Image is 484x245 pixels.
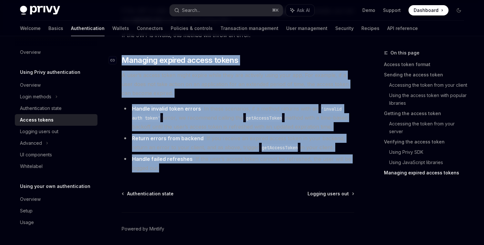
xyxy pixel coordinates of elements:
a: UI components [15,149,97,161]
a: Accessing the token from your client [389,80,469,90]
span: Ask AI [297,7,310,14]
a: Verifying the access token [384,137,469,147]
span: ⌘ K [272,8,279,13]
a: Connectors [137,21,163,36]
a: Demo [362,7,375,14]
div: Usage [20,219,34,226]
span: On this page [390,49,419,57]
a: Access tokens [15,114,97,126]
a: Using JavaScript libraries [389,157,469,168]
div: Overview [20,195,41,203]
a: Navigate to header [109,55,122,65]
li: : In these scenarios, if a method returns with an error, we recommend calling the method with a t... [122,104,354,131]
a: Using Privy SDK [389,147,469,157]
code: getAccessToken [259,144,300,151]
span: A user’s access token might expire while they are actively using your app. For example, if a user... [122,71,354,98]
strong: Return errors from backend [132,135,204,142]
span: Dashboard [414,7,439,14]
a: Accessing the token from your server [389,119,469,137]
button: Ask AI [286,5,314,16]
a: User management [286,21,328,36]
button: Search...⌘K [170,5,283,16]
a: Overview [15,46,97,58]
a: API reference [387,21,418,36]
button: Toggle dark mode [454,5,464,15]
a: Authentication [71,21,105,36]
code: getAccessToken [243,114,285,122]
div: Whitelabel [20,162,43,170]
h5: Using Privy authentication [20,68,80,76]
a: Powered by Mintlify [122,226,164,232]
div: Overview [20,48,41,56]
a: Overview [15,79,97,91]
a: Basics [48,21,63,36]
a: Overview [15,193,97,205]
li: : If the user’s access token cannot be refreshed, the user will be logged out. [122,154,354,172]
a: Logging users out [308,191,354,197]
a: Usage [15,217,97,228]
h5: Using your own authentication [20,182,90,190]
div: Overview [20,81,41,89]
a: Sending the access token [384,70,469,80]
a: Support [383,7,401,14]
div: Authentication state [20,104,62,112]
a: Welcome [20,21,41,36]
span: Authentication state [127,191,174,197]
a: Setup [15,205,97,217]
div: Login methods [20,93,51,101]
a: Policies & controls [171,21,213,36]
div: Advanced [20,139,42,147]
div: Access tokens [20,116,54,124]
strong: Handle failed refreshes [132,156,193,162]
div: Logging users out [20,128,58,135]
a: Managing expired access tokens [384,168,469,178]
span: Managing expired access tokens [122,55,238,65]
a: Whitelabel [15,161,97,172]
a: Security [335,21,354,36]
a: Authentication state [15,103,97,114]
div: Search... [182,6,200,14]
a: Using the access token with popular libraries [389,90,469,108]
a: Getting the access token [384,108,469,119]
a: Logging users out [15,126,97,137]
li: : If you receive an expired access token in your backend, return an error to your client, and as ... [122,134,354,152]
strong: Handle invalid token errors [132,105,201,112]
a: Authentication state [122,191,174,197]
div: Setup [20,207,33,215]
span: Logging users out [308,191,349,197]
a: Access token format [384,59,469,70]
code: 'invalid auth token' [132,105,342,122]
a: Recipes [361,21,379,36]
a: Transaction management [220,21,278,36]
div: UI components [20,151,52,159]
a: Wallets [112,21,129,36]
a: Dashboard [408,5,449,15]
img: dark logo [20,6,60,15]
